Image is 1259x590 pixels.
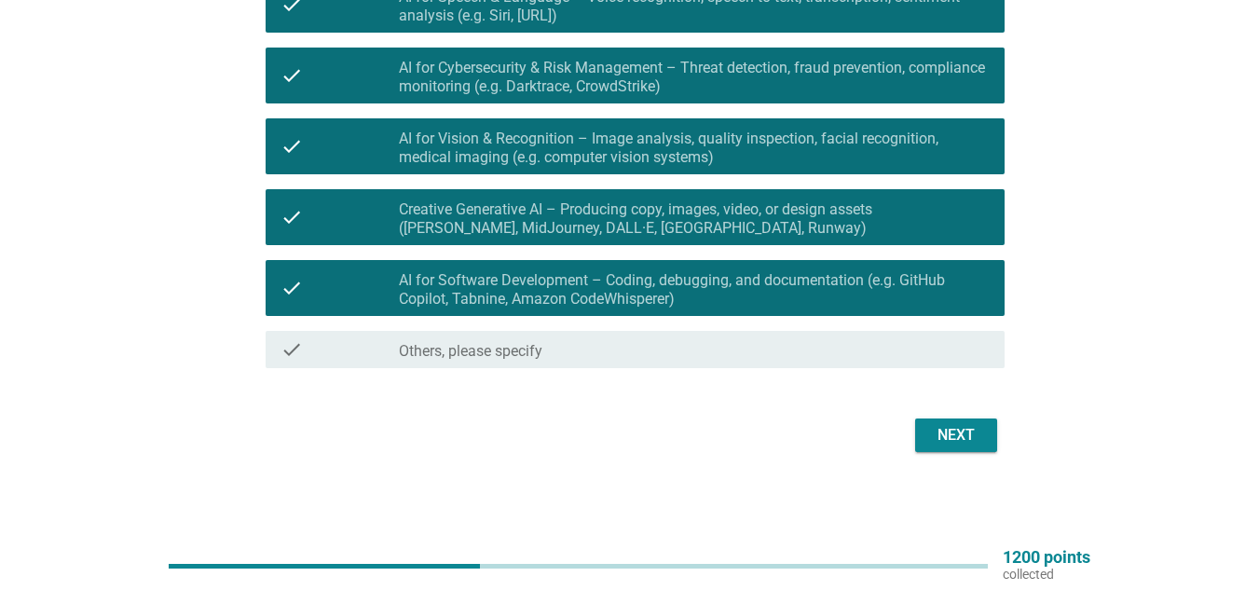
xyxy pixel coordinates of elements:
[281,126,303,167] i: check
[281,197,303,238] i: check
[1003,549,1090,566] p: 1200 points
[399,130,990,167] label: AI for Vision & Recognition – Image analysis, quality inspection, facial recognition, medical ima...
[281,268,303,309] i: check
[930,424,982,446] div: Next
[399,342,542,361] label: Others, please specify
[399,200,990,238] label: Creative Generative AI – Producing copy, images, video, or design assets ([PERSON_NAME], MidJourn...
[281,338,303,361] i: check
[399,271,990,309] label: AI for Software Development – Coding, debugging, and documentation (e.g. GitHub Copilot, Tabnine,...
[915,418,997,452] button: Next
[1003,566,1090,583] p: collected
[281,55,303,96] i: check
[399,59,990,96] label: AI for Cybersecurity & Risk Management – Threat detection, fraud prevention, compliance monitorin...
